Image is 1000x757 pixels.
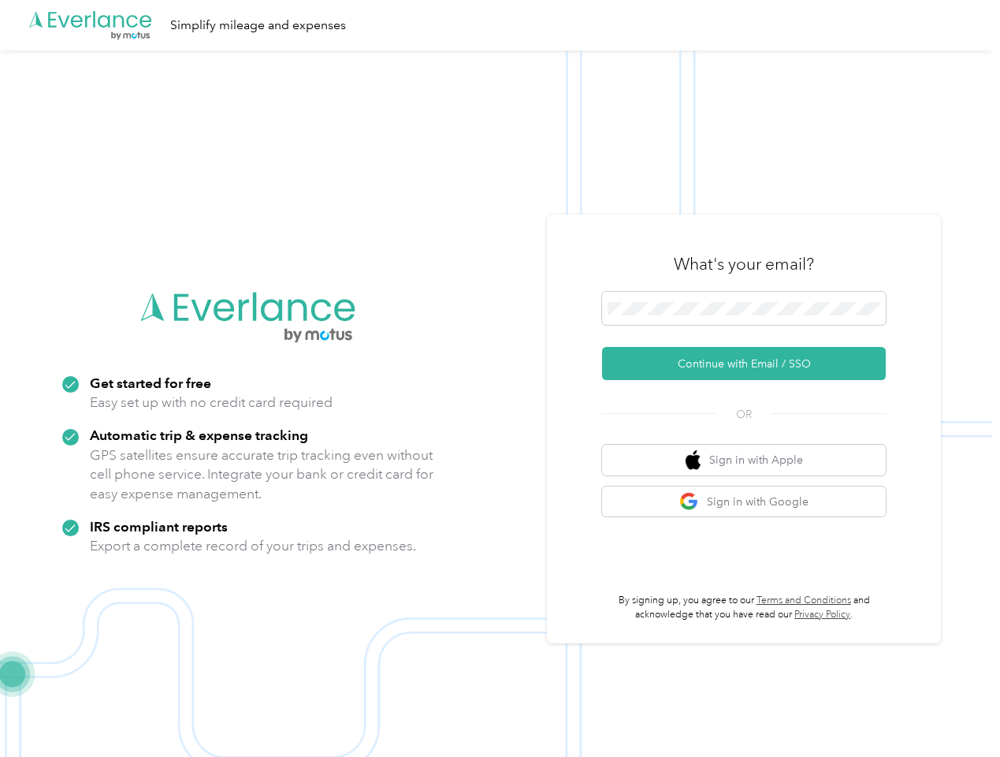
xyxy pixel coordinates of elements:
p: Easy set up with no credit card required [90,393,333,412]
strong: Get started for free [90,375,211,391]
h3: What's your email? [674,253,814,275]
strong: Automatic trip & expense tracking [90,427,308,443]
img: apple logo [686,450,701,470]
span: OR [716,406,771,423]
img: google logo [679,492,699,512]
button: google logoSign in with Google [602,487,886,517]
strong: IRS compliant reports [90,518,228,535]
a: Terms and Conditions [757,595,851,606]
a: Privacy Policy [794,609,850,621]
button: Continue with Email / SSO [602,347,886,380]
p: GPS satellites ensure accurate trip tracking even without cell phone service. Integrate your bank... [90,446,434,504]
p: By signing up, you agree to our and acknowledge that you have read our . [602,594,886,621]
button: apple logoSign in with Apple [602,445,886,475]
p: Export a complete record of your trips and expenses. [90,536,416,556]
div: Simplify mileage and expenses [170,16,346,35]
